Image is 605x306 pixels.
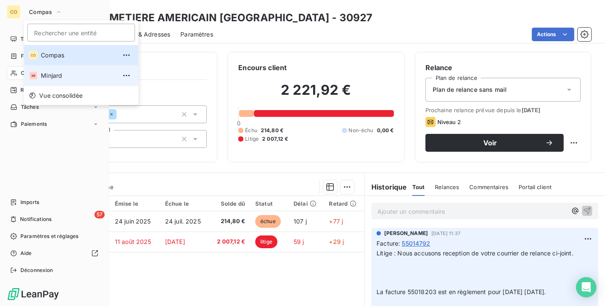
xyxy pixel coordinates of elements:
[21,69,38,77] span: Clients
[180,30,213,39] span: Paramètres
[294,238,304,245] span: 59 j
[436,139,545,146] span: Voir
[294,200,319,207] div: Délai
[20,215,51,223] span: Notifications
[261,127,283,134] span: 214,80 €
[20,249,32,257] span: Aide
[522,107,541,113] span: [DATE]
[402,239,430,248] span: 55014792
[238,82,394,107] h2: 2 221,92 €
[425,134,564,152] button: Voir
[165,218,201,225] span: 24 juil. 2025
[21,103,39,111] span: Tâches
[262,135,288,143] span: 2 007,12 €
[20,266,53,274] span: Déconnexion
[435,184,459,190] span: Relances
[576,277,596,297] div: Open Intercom Messenger
[111,30,170,39] span: Contacts & Adresses
[519,184,551,190] span: Portail client
[20,35,60,43] span: Tableau de bord
[21,120,47,128] span: Paiements
[365,182,407,192] h6: Historique
[7,246,102,260] a: Aide
[377,127,394,134] span: 0,00 €
[431,231,460,236] span: [DATE] 11:37
[425,62,581,73] h6: Relance
[469,184,508,190] span: Commentaires
[532,28,574,41] button: Actions
[412,184,425,190] span: Tout
[115,200,155,207] div: Émise le
[20,232,78,240] span: Paramètres et réglages
[433,85,507,94] span: Plan de relance sans mail
[29,71,37,80] div: MI
[29,8,52,15] span: Compas
[384,229,428,237] span: [PERSON_NAME]
[94,211,105,218] span: 57
[294,218,307,225] span: 107 j
[377,239,400,248] span: Facture :
[214,200,245,207] div: Solde dû
[255,235,277,248] span: litige
[29,51,37,59] div: CO
[237,120,240,127] span: 0
[21,52,43,60] span: Factures
[255,200,283,207] div: Statut
[329,218,343,225] span: +77 j
[20,198,39,206] span: Imports
[349,127,374,134] span: Non-échu
[238,62,287,73] h6: Encours client
[41,51,116,59] span: Compas
[245,135,259,143] span: Litige
[39,91,83,100] span: Vue consolidée
[329,200,360,207] div: Retard
[20,86,43,94] span: Relances
[245,127,257,134] span: Échu
[214,238,245,246] span: 2 007,12 €
[115,238,151,245] span: 11 août 2025
[329,238,344,245] span: +29 j
[115,218,151,225] span: 24 juin 2025
[75,10,373,25] h3: Aut. CIMETIERE AMERICAIN [GEOGRAPHIC_DATA] - 30927
[165,200,204,207] div: Échue le
[117,110,123,118] input: Ajouter une valeur
[7,5,20,19] div: CO
[41,71,116,80] span: Minjard
[255,215,281,228] span: échue
[165,238,185,245] span: [DATE]
[437,119,461,125] span: Niveau 2
[425,107,581,113] span: Prochaine relance prévue depuis le
[27,24,135,42] input: placeholder
[214,217,245,226] span: 214,80 €
[7,287,60,301] img: Logo LeanPay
